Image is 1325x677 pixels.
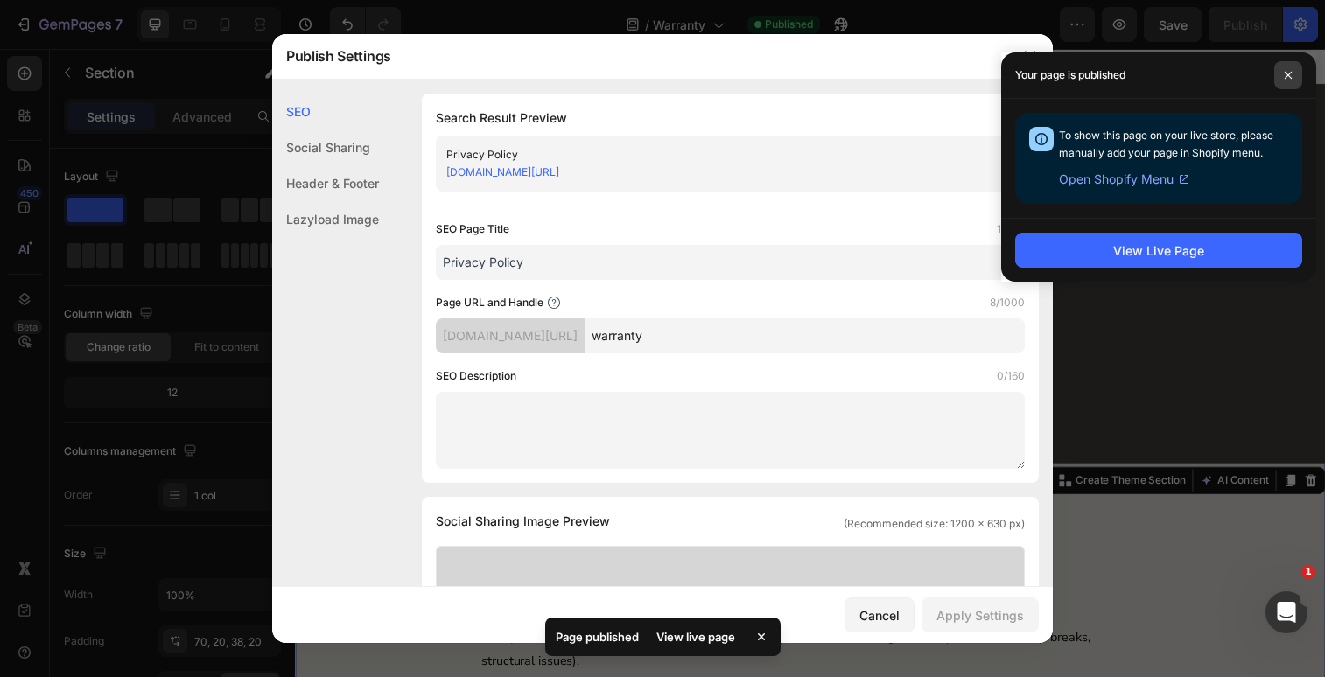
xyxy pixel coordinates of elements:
[990,294,1025,311] label: 8/1000
[1265,591,1307,633] iframe: Intercom live chat
[190,540,579,557] span: We stand behind the quality of our handcrafted memorial jewellery.
[436,318,585,353] div: [DOMAIN_NAME][URL]
[436,294,543,311] label: Page URL and Handle
[796,432,908,448] p: Create Theme Section
[922,597,1039,632] button: Apply Settings
[436,245,1025,280] input: Title
[272,129,379,165] div: Social Sharing
[446,165,559,178] a: [DOMAIN_NAME][URL]
[436,367,516,385] label: SEO Description
[646,625,746,649] div: View live page
[1015,66,1125,84] p: Your page is published
[1301,565,1315,579] span: 1
[190,489,417,506] span: Warranty / Guarantee – Tails With Love
[436,108,1025,129] h1: Search Result Preview
[997,220,1025,238] label: 14/70
[844,516,1025,532] span: (Recommended size: 1200 x 630 px)
[919,429,996,450] button: AI Content
[272,165,379,201] div: Header & Footer
[1059,129,1273,159] span: To show this page on your live store, please manually add your page in Shopify menu.
[272,201,379,237] div: Lazyload Image
[446,146,985,164] div: Privacy Policy
[190,590,810,633] span: - All pieces are covered by a 12-month guarantee against manufacturing defects (resin faults, cla...
[200,200,851,258] h2: Warranty
[556,628,639,646] p: Page published
[1113,241,1204,260] div: View Live Page
[936,606,1024,625] div: Apply Settings
[272,94,379,129] div: SEO
[710,432,763,448] div: Section 2
[585,318,1025,353] input: Handle
[859,606,900,625] div: Cancel
[997,367,1025,385] label: 0/160
[845,597,915,632] button: Cancel
[1015,233,1302,268] button: View Live Page
[436,511,610,532] span: Social Sharing Image Preview
[272,33,1007,79] div: Publish Settings
[436,220,509,238] label: SEO Page Title
[1059,169,1174,190] span: Open Shopify Menu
